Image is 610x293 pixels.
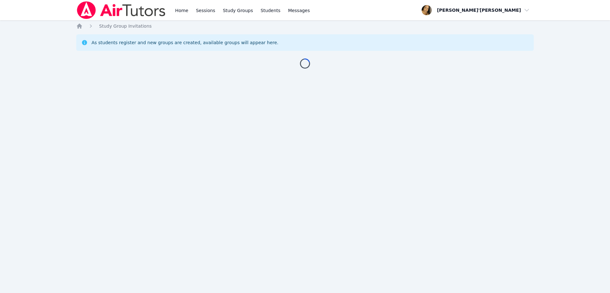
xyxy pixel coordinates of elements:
a: Study Group Invitations [99,23,152,29]
div: As students register and new groups are created, available groups will appear here. [91,39,278,46]
span: Messages [288,7,310,14]
img: Air Tutors [76,1,166,19]
span: Study Group Invitations [99,24,152,29]
nav: Breadcrumb [76,23,534,29]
